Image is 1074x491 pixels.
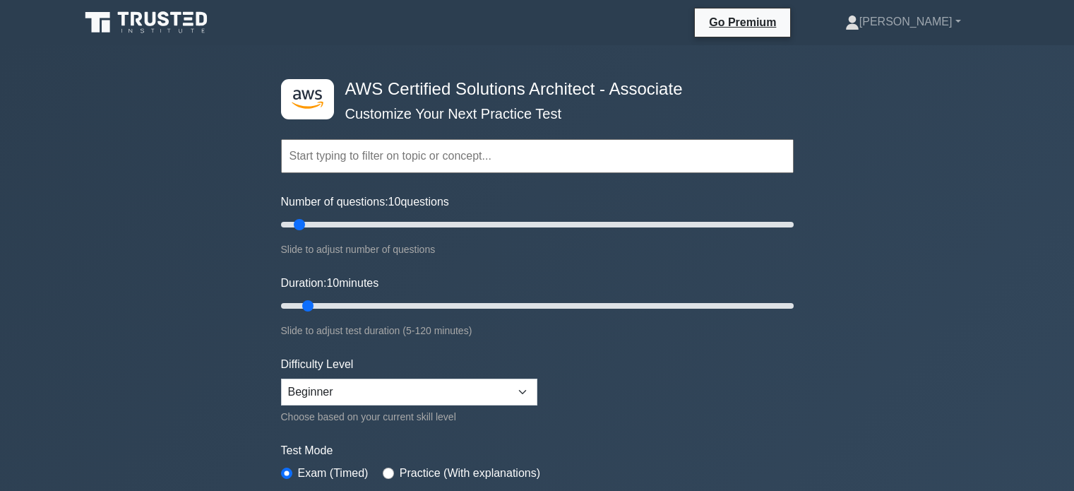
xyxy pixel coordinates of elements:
div: Slide to adjust test duration (5-120 minutes) [281,322,794,339]
span: 10 [326,277,339,289]
label: Difficulty Level [281,356,354,373]
label: Number of questions: questions [281,194,449,211]
a: Go Premium [700,13,784,31]
label: Test Mode [281,442,794,459]
div: Choose based on your current skill level [281,408,537,425]
span: 10 [388,196,401,208]
label: Duration: minutes [281,275,379,292]
div: Slide to adjust number of questions [281,241,794,258]
label: Practice (With explanations) [400,465,540,482]
a: [PERSON_NAME] [811,8,995,36]
h4: AWS Certified Solutions Architect - Associate [340,79,724,100]
input: Start typing to filter on topic or concept... [281,139,794,173]
label: Exam (Timed) [298,465,369,482]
